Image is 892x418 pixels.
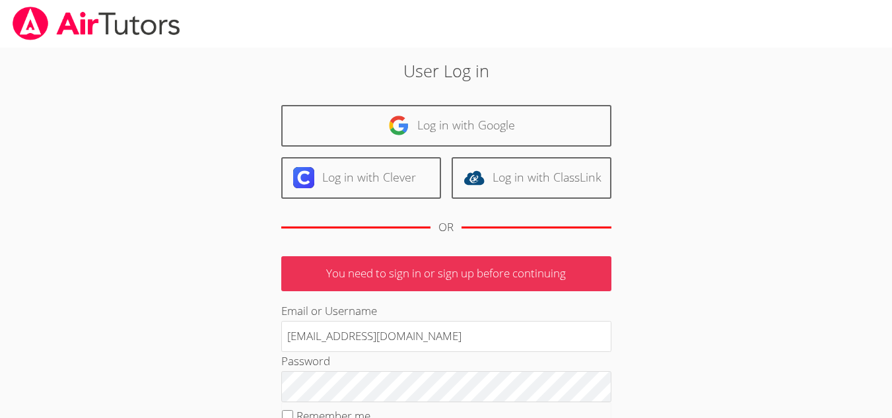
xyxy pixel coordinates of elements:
h2: User Log in [205,58,687,83]
div: OR [438,218,454,237]
img: classlink-logo-d6bb404cc1216ec64c9a2012d9dc4662098be43eaf13dc465df04b49fa7ab582.svg [463,167,485,188]
a: Log in with Clever [281,157,441,199]
a: Log in with ClassLink [452,157,611,199]
label: Password [281,353,330,368]
label: Email or Username [281,303,377,318]
p: You need to sign in or sign up before continuing [281,256,611,291]
a: Log in with Google [281,105,611,147]
img: clever-logo-6eab21bc6e7a338710f1a6ff85c0baf02591cd810cc4098c63d3a4b26e2feb20.svg [293,167,314,188]
img: airtutors_banner-c4298cdbf04f3fff15de1276eac7730deb9818008684d7c2e4769d2f7ddbe033.png [11,7,182,40]
img: google-logo-50288ca7cdecda66e5e0955fdab243c47b7ad437acaf1139b6f446037453330a.svg [388,115,409,136]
